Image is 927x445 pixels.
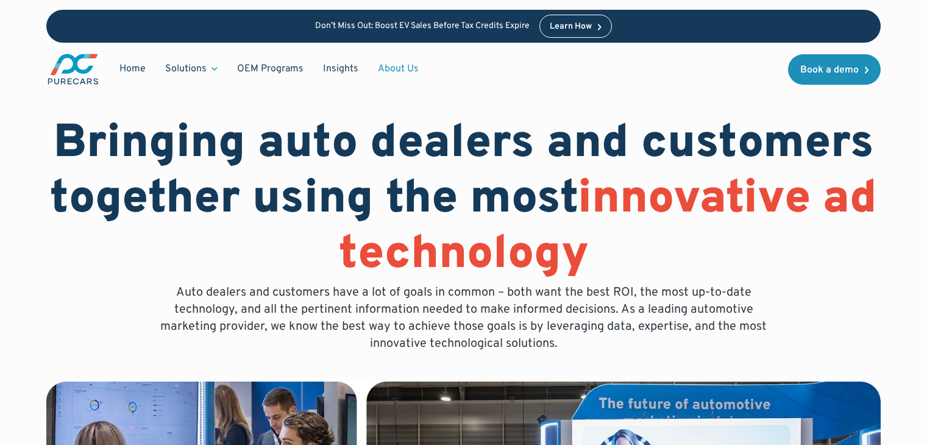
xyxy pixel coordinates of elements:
a: OEM Programs [227,57,313,80]
a: Learn How [539,15,612,38]
a: main [46,52,100,86]
img: purecars logo [46,52,100,86]
p: Don’t Miss Out: Boost EV Sales Before Tax Credits Expire [315,21,530,32]
a: Home [110,57,155,80]
p: Auto dealers and customers have a lot of goals in common – both want the best ROI, the most up-to... [152,284,776,352]
a: About Us [368,57,428,80]
div: Solutions [155,57,227,80]
h1: Bringing auto dealers and customers together using the most [46,117,881,284]
div: Learn How [550,23,592,31]
a: Book a demo [788,54,881,85]
div: Solutions [165,62,207,76]
div: Book a demo [800,65,859,75]
span: innovative ad technology [339,171,878,285]
a: Insights [313,57,368,80]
